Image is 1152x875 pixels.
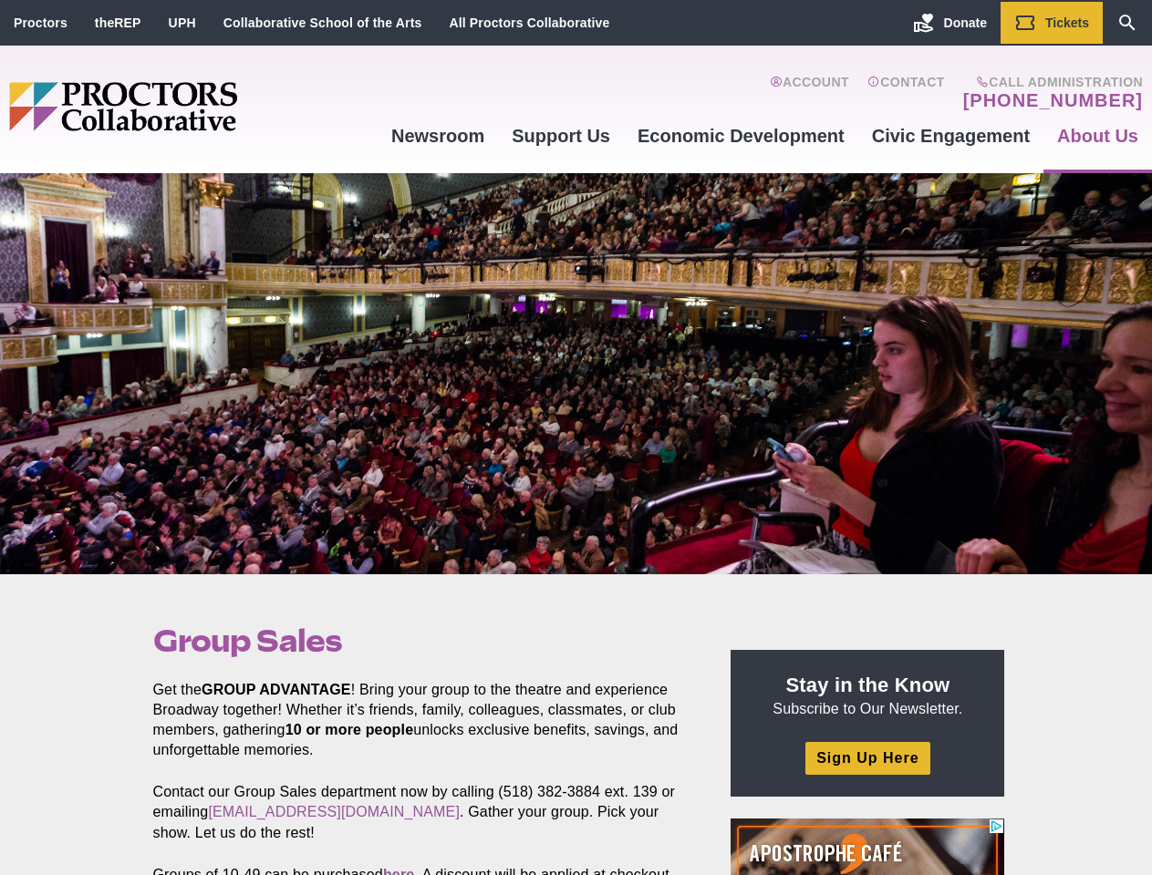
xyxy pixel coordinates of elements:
[867,75,945,111] a: Contact
[963,89,1143,111] a: [PHONE_NUMBER]
[786,674,950,696] strong: Stay in the Know
[958,75,1143,89] span: Call Administration
[1043,111,1152,160] a: About Us
[1001,2,1103,44] a: Tickets
[153,623,690,658] h1: Group Sales
[1103,2,1152,44] a: Search
[805,742,929,774] a: Sign Up Here
[378,111,498,160] a: Newsroom
[944,15,987,30] span: Donate
[9,82,378,131] img: Proctors logo
[285,722,414,737] strong: 10 or more people
[899,2,1001,44] a: Donate
[449,15,609,30] a: All Proctors Collaborative
[858,111,1043,160] a: Civic Engagement
[624,111,858,160] a: Economic Development
[153,680,690,760] p: Get the ! Bring your group to the theatre and experience Broadway together! Whether it’s friends,...
[202,682,351,697] strong: GROUP ADVANTAGE
[95,15,141,30] a: theREP
[14,15,67,30] a: Proctors
[169,15,196,30] a: UPH
[752,672,982,719] p: Subscribe to Our Newsletter.
[1045,15,1089,30] span: Tickets
[223,15,422,30] a: Collaborative School of the Arts
[208,804,460,819] a: [EMAIL_ADDRESS][DOMAIN_NAME]
[770,75,849,111] a: Account
[153,782,690,842] p: Contact our Group Sales department now by calling (518) 382-3884 ext. 139 or emailing . Gather yo...
[498,111,624,160] a: Support Us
